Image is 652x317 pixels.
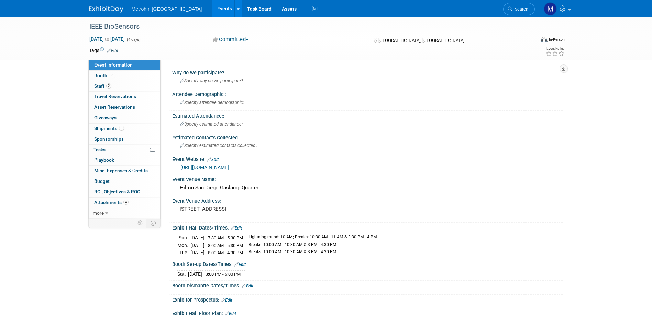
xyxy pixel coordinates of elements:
span: Attachments [94,200,129,205]
span: 7:30 AM - 5:30 PM [208,235,243,240]
div: Exhibit Hall Dates/Times: [172,223,563,232]
img: Michelle Simoes [544,2,557,15]
td: Tue. [177,249,190,256]
a: Sponsorships [89,134,160,144]
td: Tags [89,47,118,54]
span: Event Information [94,62,133,68]
a: Misc. Expenses & Credits [89,166,160,176]
a: Edit [231,226,242,231]
span: Budget [94,178,110,184]
span: Specify estimated contacts collected : [180,143,257,148]
td: Breaks: 10:00 AM - 10:30 AM & 3 PM - 4:30 PM [244,242,377,249]
div: Hilton San Diego Gaslamp Quarter [177,183,558,193]
span: Staff [94,83,111,89]
img: ExhibitDay [89,6,123,13]
td: Sat. [177,271,188,278]
div: IEEE BioSensors [87,21,524,33]
span: Specify estimated attendance: [180,121,243,127]
div: Event Venue Address: [172,196,563,204]
span: Shipments [94,126,124,131]
span: Specify why do we participate? [180,78,243,83]
a: Edit [107,48,118,53]
span: 2 [106,83,111,89]
span: Sponsorships [94,136,124,142]
a: Shipments3 [89,124,160,134]
a: Booth [89,71,160,81]
div: Attendee Demographic:: [172,89,563,98]
td: Mon. [177,242,190,249]
a: Edit [221,298,232,303]
div: Why do we participate?: [172,68,563,76]
pre: [STREET_ADDRESS] [180,206,328,212]
a: Edit [234,262,246,267]
a: more [89,208,160,219]
span: Search [512,7,528,12]
span: Giveaways [94,115,117,120]
span: Tasks [93,147,106,152]
a: Edit [242,284,253,289]
a: Travel Reservations [89,92,160,102]
td: Sun. [177,234,190,242]
span: Specify attendee demographic: [180,100,244,105]
span: Metrohm [GEOGRAPHIC_DATA] [132,6,202,12]
td: Personalize Event Tab Strip [134,219,146,227]
a: Playbook [89,155,160,165]
span: Booth [94,73,115,78]
div: Exhibitor Prospectus: [172,295,563,304]
span: 4 [123,200,129,205]
span: to [104,36,110,42]
span: 8:00 AM - 4:30 PM [208,250,243,255]
span: ROI, Objectives & ROO [94,189,140,195]
a: Event Information [89,60,160,70]
span: [DATE] [DATE] [89,36,125,42]
span: Asset Reservations [94,104,135,110]
a: Asset Reservations [89,102,160,113]
td: [DATE] [188,271,202,278]
div: Event Venue Name: [172,174,563,183]
div: Event Website: [172,154,563,163]
a: Staff2 [89,81,160,92]
td: Toggle Event Tabs [146,219,160,227]
div: Booth Dismantle Dates/Times: [172,281,563,290]
div: In-Person [549,37,565,42]
a: [URL][DOMAIN_NAME] [180,165,229,170]
td: [DATE] [190,242,205,249]
span: [GEOGRAPHIC_DATA], [GEOGRAPHIC_DATA] [378,38,464,43]
span: Misc. Expenses & Credits [94,168,148,173]
div: Event Rating [546,47,564,50]
a: Edit [207,157,219,162]
div: Exhibit Hall Floor Plan: [172,308,563,317]
div: Event Format [494,36,565,46]
img: Format-Inperson.png [541,37,548,42]
a: Tasks [89,145,160,155]
a: Search [503,3,535,15]
span: (4 days) [126,37,141,42]
a: Edit [225,311,236,316]
span: Travel Reservations [94,94,136,99]
div: Estimated Contacts Collected :: [172,132,563,141]
a: Budget [89,176,160,187]
span: 3:00 PM - 6:00 PM [206,272,241,277]
a: Giveaways [89,113,160,123]
a: ROI, Objectives & ROO [89,187,160,197]
span: more [93,210,104,216]
span: Playbook [94,157,114,163]
a: Attachments4 [89,198,160,208]
i: Booth reservation complete [110,73,114,77]
td: [DATE] [190,234,205,242]
div: Estimated Attendance:: [172,111,563,119]
td: Lightning round: 10 AM; Breaks: 10:30 AM - 11 AM & 3:30 PM - 4 PM [244,234,377,242]
td: [DATE] [190,249,205,256]
div: Booth Set-up Dates/Times: [172,259,563,268]
button: Committed [210,36,251,43]
td: Breaks: 10:00 AM - 10:30 AM & 3 PM - 4:30 PM [244,249,377,256]
span: 3 [119,126,124,131]
span: 8:00 AM - 5:30 PM [208,243,243,248]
